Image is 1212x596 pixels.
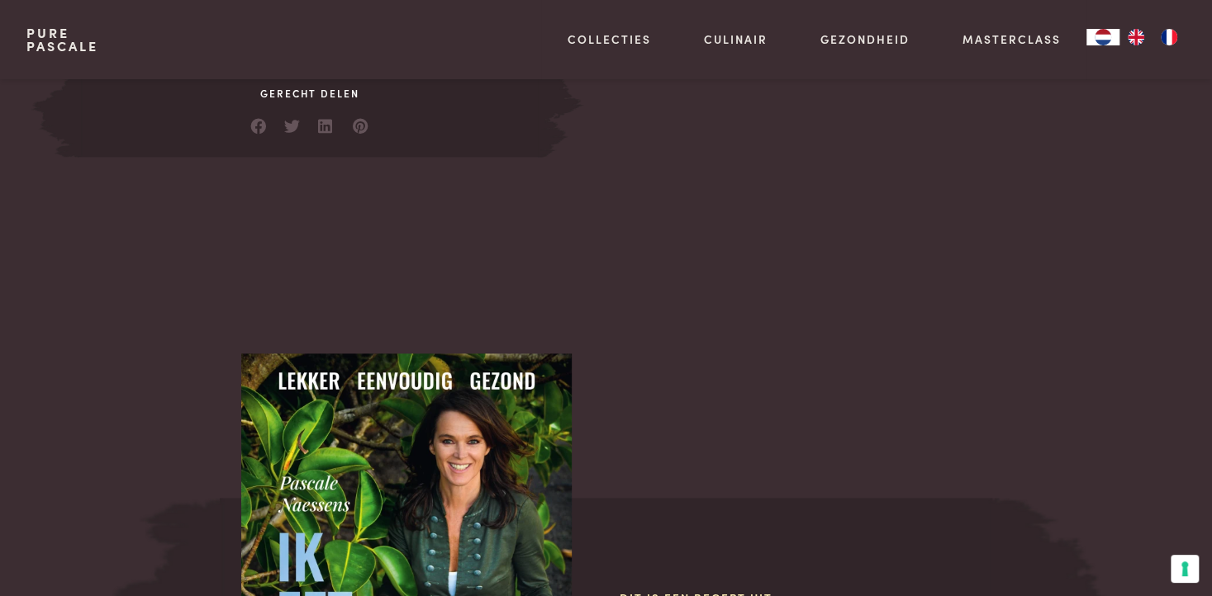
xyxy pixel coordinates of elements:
[704,31,768,48] a: Culinair
[1153,29,1186,45] a: FR
[1119,29,1153,45] a: EN
[26,26,98,53] a: PurePascale
[568,31,651,48] a: Collecties
[1171,555,1199,583] button: Uw voorkeuren voor toestemming voor trackingtechnologieën
[962,31,1060,48] a: Masterclass
[820,31,910,48] a: Gezondheid
[78,86,542,101] span: Gerecht delen
[1119,29,1186,45] ul: Language list
[1086,29,1119,45] a: NL
[1086,29,1186,45] aside: Language selected: Nederlands
[1086,29,1119,45] div: Language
